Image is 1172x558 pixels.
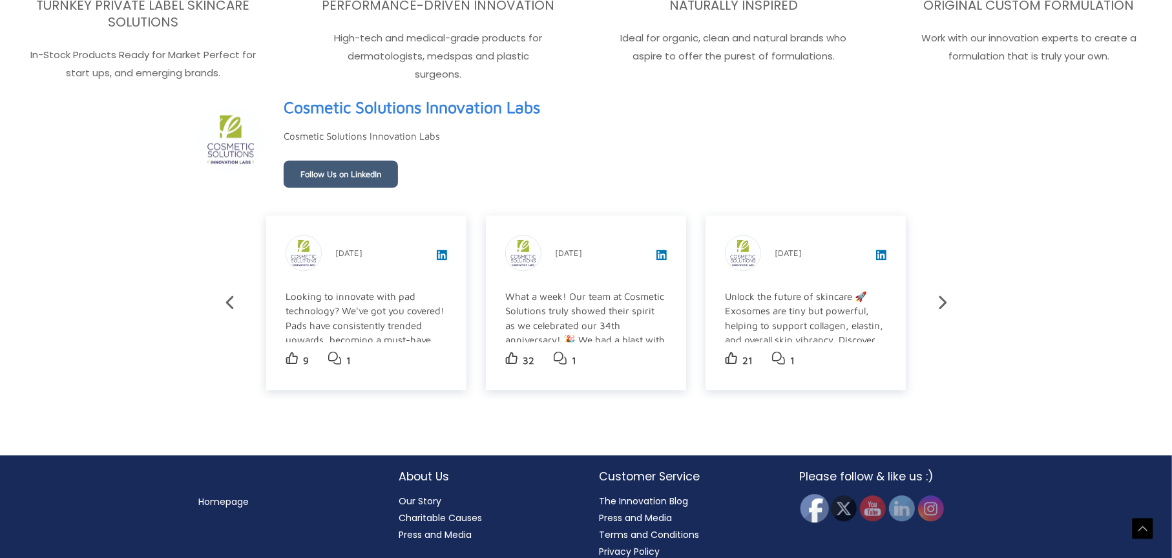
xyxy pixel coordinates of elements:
[286,235,321,270] img: sk-post-userpic
[437,251,447,262] a: View post on LinkedIn
[801,494,829,522] img: Facebook
[523,352,534,370] p: 32
[506,235,541,270] img: sk-post-userpic
[399,528,472,541] a: Press and Media
[889,29,1169,65] p: Work with our innovation experts to create a formulation that is truly your own.
[799,468,974,485] h2: Please follow & like us :)
[725,290,884,435] div: Unlock the future of skincare 🚀 Exosomes are tiny but powerful, helping to support collagen, elas...
[286,290,445,552] div: Looking to innovate with pad technology? We've got you covered! Pads have consistently trended up...
[335,245,362,261] p: [DATE]
[599,468,773,485] h2: Customer Service
[399,511,482,524] a: Charitable Causes
[599,511,672,524] a: Press and Media
[284,127,440,145] p: Cosmetic Solutions Innovation Labs
[790,352,795,370] p: 1
[599,495,688,508] a: The Innovation Blog
[298,29,578,83] p: High-tech and medical-grade products for dermatologists, medspas and plastic surgeons.
[594,29,874,65] p: Ideal for organic, clean and natural brands who aspire to offer the purest of formulations.
[555,245,582,261] p: [DATE]
[399,493,573,543] nav: About Us
[346,352,351,370] p: 1
[599,528,699,541] a: Terms and Conditions
[3,46,283,82] p: In-Stock Products Ready for Market Perfect for start ups, and emerging brands.
[399,468,573,485] h2: About Us
[775,245,802,261] p: [DATE]
[198,495,249,508] a: Homepage
[599,545,660,558] a: Privacy Policy
[656,251,667,262] a: View post on LinkedIn
[505,290,665,552] div: What a week! Our team at Cosmetic Solutions truly showed their spirit as we celebrated our 34th a...
[284,92,540,122] a: View page on LinkedIn
[198,107,263,172] img: sk-header-picture
[284,160,398,188] a: Follow Us on LinkedIn
[831,495,857,521] img: Twitter
[876,251,886,262] a: View post on LinkedIn
[198,493,373,510] nav: Menu
[726,235,760,270] img: sk-post-userpic
[572,352,576,370] p: 1
[399,495,441,508] a: Our Story
[742,352,753,370] p: 21
[303,352,309,370] p: 9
